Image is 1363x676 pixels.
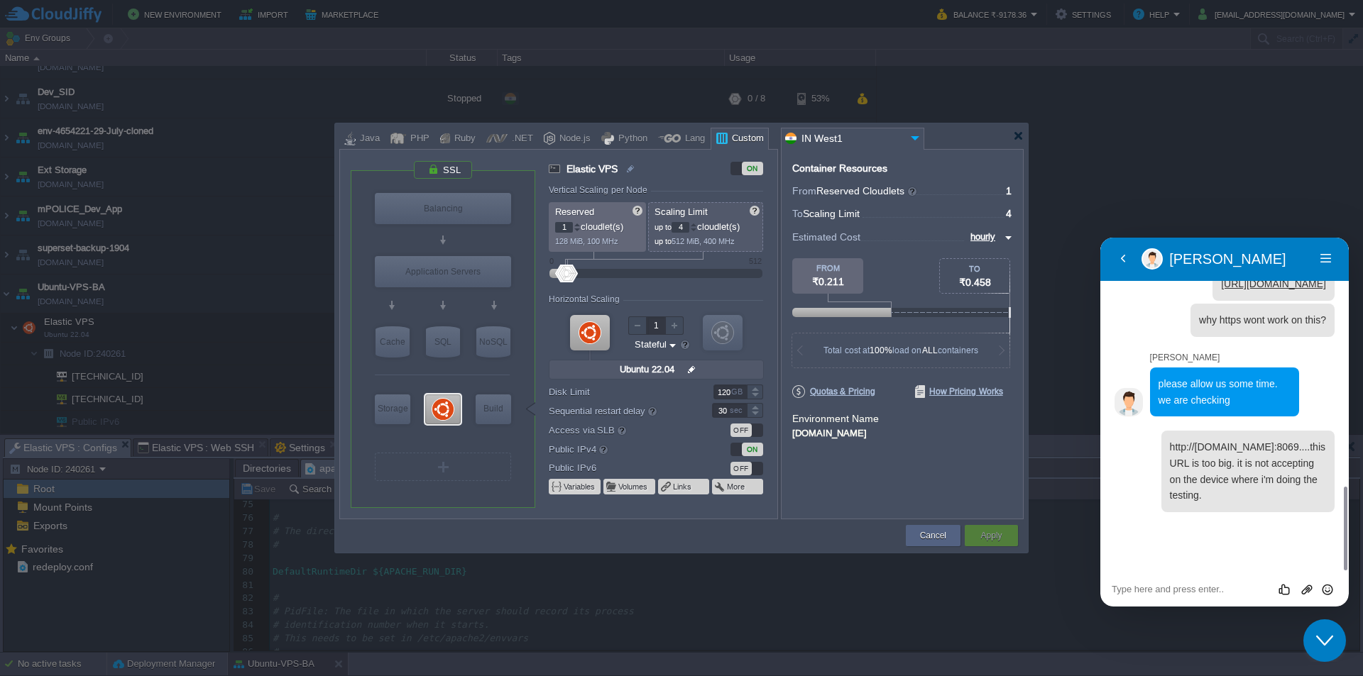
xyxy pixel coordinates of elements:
[730,423,752,437] div: OFF
[792,208,803,219] span: To
[549,185,651,195] div: Vertical Scaling per Node
[792,163,887,174] div: Container Resources
[915,385,1003,398] span: How Pricing Works
[555,206,594,217] span: Reserved
[812,276,844,287] span: ₹0.211
[792,426,1012,438] div: [DOMAIN_NAME]
[1006,208,1012,219] span: 4
[803,208,860,219] span: Scaling Limit
[614,128,647,150] div: Python
[792,185,816,196] span: From
[792,413,879,424] label: Environment Name
[655,206,708,217] span: Scaling Limit
[959,277,991,288] span: ₹0.458
[730,404,745,417] div: sec
[555,237,618,245] span: 128 MiB, 100 MHz
[375,193,511,224] div: Balancing
[425,394,461,424] div: Elastic VPS
[655,223,672,231] span: up to
[476,326,510,358] div: NoSQL
[549,422,693,438] label: Access via SLB
[406,128,429,150] div: PHP
[792,264,863,272] div: FROM
[549,403,693,419] label: Sequential restart delay
[618,481,649,492] button: Volumes
[792,229,860,245] span: Estimated Cost
[508,128,533,150] div: .NET
[792,385,875,398] span: Quotas & Pricing
[731,385,745,399] div: GB
[673,481,693,492] button: Links
[426,326,460,358] div: SQL Databases
[749,257,762,265] div: 512
[375,193,511,224] div: Load Balancer
[742,162,763,175] div: ON
[1006,185,1012,196] span: 1
[549,384,693,399] label: Disk Limit
[375,394,410,423] div: Storage
[356,128,380,150] div: Java
[555,218,641,233] p: cloudlet(s)
[728,128,764,150] div: Custom
[1303,619,1349,662] iframe: chat widget
[816,185,918,196] span: Reserved Cloudlets
[1100,238,1349,606] iframe: chat widget
[549,294,623,304] div: Horizontal Scaling
[476,394,511,423] div: Build
[426,326,460,358] div: SQL
[375,256,511,287] div: Application Servers
[549,460,693,475] label: Public IPv6
[375,394,410,424] div: Storage Containers
[655,237,672,245] span: up to
[450,128,476,150] div: Ruby
[742,443,763,456] div: ON
[730,462,752,475] div: OFF
[655,218,758,233] p: cloudlet(s)
[555,128,591,150] div: Node.js
[476,394,511,424] div: Build Node
[980,528,1002,543] button: Apply
[564,481,596,492] button: Variables
[940,265,1009,273] div: TO
[549,257,554,265] div: 0
[672,237,735,245] span: 512 MiB, 400 MHz
[920,528,946,543] button: Cancel
[727,481,746,492] button: More
[681,128,705,150] div: Lang
[376,326,410,358] div: Cache
[476,326,510,358] div: NoSQL Databases
[549,441,693,457] label: Public IPv4
[375,453,511,481] div: Create New Layer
